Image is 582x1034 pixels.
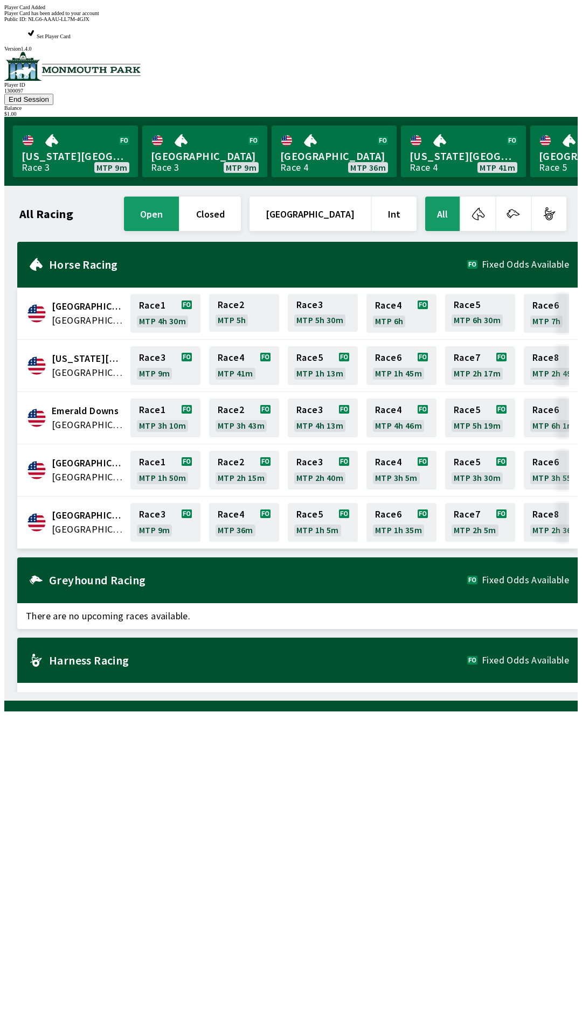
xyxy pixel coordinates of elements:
[139,353,165,362] span: Race 3
[288,346,358,385] a: Race5MTP 1h 13m
[296,369,343,378] span: MTP 1h 13m
[4,111,578,117] div: $ 1.00
[454,458,480,466] span: Race 5
[37,33,71,39] span: Set Player Card
[532,473,579,482] span: MTP 3h 55m
[139,369,170,378] span: MTP 9m
[218,406,244,414] span: Race 2
[4,94,53,105] button: End Session
[296,421,343,430] span: MTP 4h 13m
[375,458,401,466] span: Race 4
[151,163,179,172] div: Race 3
[139,526,170,534] span: MTP 9m
[4,52,141,81] img: venue logo
[52,470,124,484] span: United States
[52,522,124,536] span: United States
[482,576,569,584] span: Fixed Odds Available
[375,301,401,310] span: Race 4
[151,149,259,163] span: [GEOGRAPHIC_DATA]
[375,473,418,482] span: MTP 3h 5m
[4,16,578,22] div: Public ID:
[454,510,480,519] span: Race 7
[445,294,515,333] a: Race5MTP 6h 30m
[139,458,165,466] span: Race 1
[532,458,559,466] span: Race 6
[296,526,339,534] span: MTP 1h 5m
[372,197,417,231] button: Int
[218,353,244,362] span: Race 4
[288,294,358,333] a: Race3MTP 5h 30m
[250,197,371,231] button: [GEOGRAPHIC_DATA]
[96,163,127,172] span: MTP 9m
[218,458,244,466] span: Race 2
[17,683,578,709] span: There are no upcoming races available.
[296,473,343,482] span: MTP 2h 40m
[532,369,579,378] span: MTP 2h 49m
[410,163,438,172] div: Race 4
[454,316,501,324] span: MTP 6h 30m
[375,317,403,325] span: MTP 6h
[454,353,480,362] span: Race 7
[49,576,467,584] h2: Greyhound Racing
[22,149,129,163] span: [US_STATE][GEOGRAPHIC_DATA]
[4,88,578,94] div: 1300097
[480,163,515,172] span: MTP 41m
[532,406,559,414] span: Race 6
[532,510,559,519] span: Race 8
[226,163,257,172] span: MTP 9m
[209,346,279,385] a: Race4MTP 41m
[218,316,246,324] span: MTP 5h
[130,451,200,490] a: Race1MTP 1h 50m
[124,197,179,231] button: open
[52,508,124,522] span: Monmouth Park
[375,510,401,519] span: Race 6
[366,399,436,437] a: Race4MTP 4h 46m
[539,163,567,172] div: Race 5
[454,421,501,430] span: MTP 5h 19m
[4,10,99,16] span: Player Card has been added to your account
[454,369,501,378] span: MTP 2h 17m
[209,451,279,490] a: Race2MTP 2h 15m
[532,317,560,325] span: MTP 7h
[280,149,388,163] span: [GEOGRAPHIC_DATA]
[139,317,186,325] span: MTP 4h 30m
[130,346,200,385] a: Race3MTP 9m
[49,656,467,665] h2: Harness Racing
[350,163,386,172] span: MTP 36m
[28,16,89,22] span: NLG6-AAAU-LL7M-4GJX
[454,301,480,309] span: Race 5
[4,4,578,10] div: Player Card Added
[218,421,265,430] span: MTP 3h 43m
[454,406,480,414] span: Race 5
[532,421,575,430] span: MTP 6h 1m
[130,399,200,437] a: Race1MTP 3h 10m
[139,473,186,482] span: MTP 1h 50m
[366,294,436,333] a: Race4MTP 6h
[19,209,73,218] h1: All Racing
[4,105,578,111] div: Balance
[49,260,467,269] h2: Horse Racing
[209,294,279,333] a: Race2MTP 5h
[288,399,358,437] a: Race3MTP 4h 13m
[139,301,165,310] span: Race 1
[366,503,436,542] a: Race6MTP 1h 35m
[296,316,343,324] span: MTP 5h 30m
[445,451,515,490] a: Race5MTP 3h 30m
[139,406,165,414] span: Race 1
[296,510,323,519] span: Race 5
[218,510,244,519] span: Race 4
[375,353,401,362] span: Race 6
[52,313,124,327] span: United States
[532,353,559,362] span: Race 8
[288,451,358,490] a: Race3MTP 2h 40m
[296,458,323,466] span: Race 3
[13,125,138,177] a: [US_STATE][GEOGRAPHIC_DATA]Race 3MTP 9m
[532,526,579,534] span: MTP 2h 36m
[482,656,569,665] span: Fixed Odds Available
[52,404,124,418] span: Emerald Downs
[532,301,559,310] span: Race 6
[52,418,124,432] span: United States
[482,260,569,269] span: Fixed Odds Available
[52,299,124,313] span: Canterbury Park
[17,603,578,629] span: There are no upcoming races available.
